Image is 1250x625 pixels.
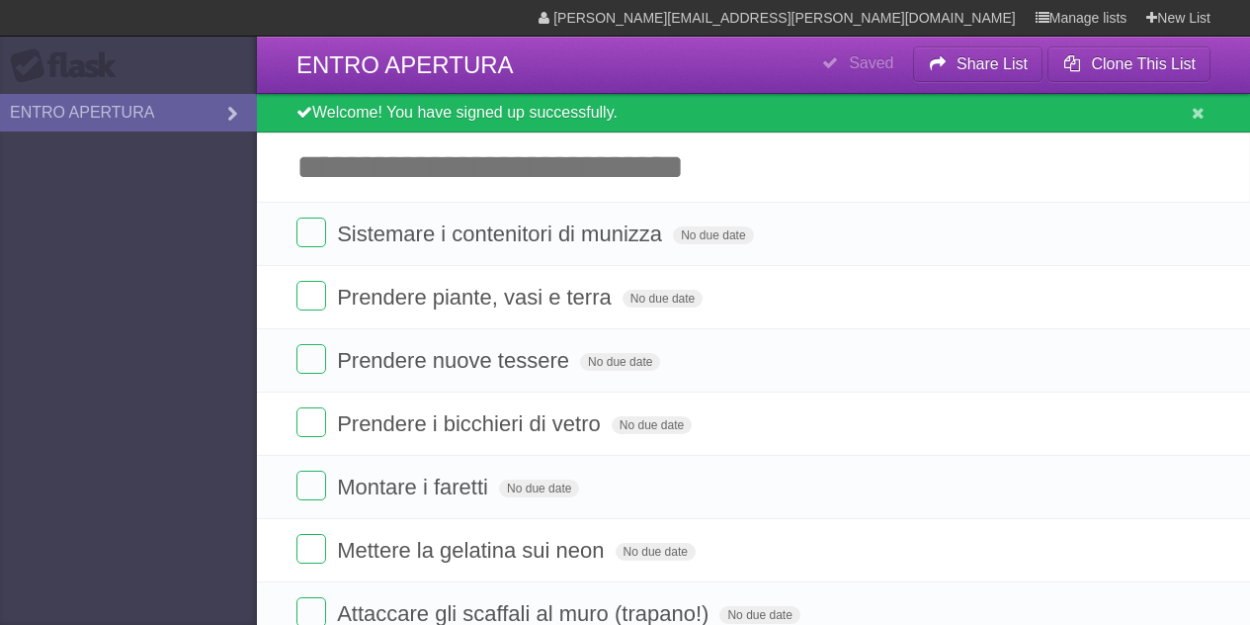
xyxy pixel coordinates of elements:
label: Done [296,471,326,500]
span: Montare i faretti [337,475,493,499]
label: Done [296,534,326,564]
span: No due date [719,606,799,624]
span: No due date [499,480,579,497]
span: ENTRO APERTURA [296,51,514,78]
b: Saved [849,54,893,71]
span: Prendere piante, vasi e terra [337,285,617,310]
button: Share List [913,46,1043,82]
label: Done [296,281,326,311]
span: No due date [616,543,696,561]
button: Clone This List [1047,46,1210,82]
span: Mettere la gelatina sui neon [337,538,609,563]
span: No due date [612,416,692,434]
span: No due date [673,226,753,244]
label: Done [296,344,326,374]
span: No due date [580,353,660,371]
div: Flask [10,48,128,84]
b: Clone This List [1091,55,1196,72]
label: Done [296,407,326,437]
span: Sistemare i contenitori di munizza [337,222,667,246]
span: No due date [623,290,703,308]
label: Done [296,218,326,247]
b: Share List [957,55,1028,72]
span: Prendere nuove tessere [337,348,574,373]
span: Prendere i bicchieri di vetro [337,411,606,436]
div: Welcome! You have signed up successfully. [257,94,1250,133]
